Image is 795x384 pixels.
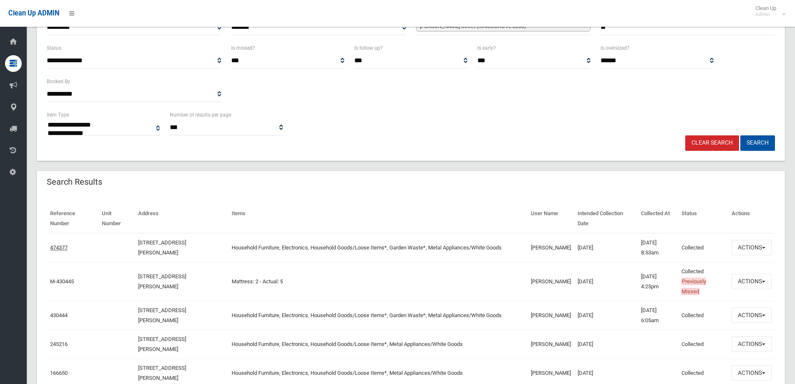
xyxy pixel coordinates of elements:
[50,370,68,376] a: 166650
[228,233,527,262] td: Household Furniture, Electronics, Household Goods/Loose Items*, Garden Waste*, Metal Appliances/W...
[732,274,772,289] button: Actions
[574,262,638,301] td: [DATE]
[740,135,775,151] button: Search
[477,43,496,53] label: Is early?
[228,204,527,233] th: Items
[678,204,728,233] th: Status
[47,77,70,86] label: Booked By
[47,204,98,233] th: Reference Number
[527,204,574,233] th: User Name
[574,330,638,359] td: [DATE]
[732,240,772,255] button: Actions
[751,5,785,18] span: Clean Up
[138,336,186,352] a: [STREET_ADDRESS][PERSON_NAME]
[638,233,678,262] td: [DATE] 8:53am
[228,330,527,359] td: Household Furniture, Electronics, Household Goods/Loose Items*, Metal Appliances/White Goods
[8,9,59,17] span: Clean Up ADMIN
[47,43,61,53] label: Status
[231,43,255,53] label: Is missed?
[732,365,772,381] button: Actions
[527,262,574,301] td: [PERSON_NAME]
[574,301,638,330] td: [DATE]
[681,278,706,295] span: Previously Missed
[638,301,678,330] td: [DATE] 6:05am
[574,233,638,262] td: [DATE]
[728,204,775,233] th: Actions
[50,312,68,318] a: 430444
[135,204,228,233] th: Address
[138,273,186,290] a: [STREET_ADDRESS][PERSON_NAME]
[678,301,728,330] td: Collected
[138,239,186,256] a: [STREET_ADDRESS][PERSON_NAME]
[527,330,574,359] td: [PERSON_NAME]
[228,301,527,330] td: Household Furniture, Electronics, Household Goods/Loose Items*, Garden Waste*, Metal Appliances/W...
[685,135,739,151] a: Clear Search
[170,110,231,120] label: Number of results per page
[732,308,772,323] button: Actions
[574,204,638,233] th: Intended Collection Date
[228,262,527,301] td: Mattress: 2 - Actual: 5
[527,301,574,330] td: [PERSON_NAME]
[138,365,186,381] a: [STREET_ADDRESS][PERSON_NAME]
[678,262,728,301] td: Collected
[50,278,74,285] a: M-430445
[527,233,574,262] td: [PERSON_NAME]
[678,330,728,359] td: Collected
[50,244,68,251] a: 474377
[678,233,728,262] td: Collected
[138,307,186,323] a: [STREET_ADDRESS][PERSON_NAME]
[755,11,776,18] small: Admin
[638,262,678,301] td: [DATE] 4:25pm
[638,204,678,233] th: Collected At
[98,204,135,233] th: Unit Number
[50,341,68,347] a: 245216
[354,43,383,53] label: Is follow up?
[37,174,112,190] header: Search Results
[601,43,629,53] label: Is oversized?
[732,336,772,352] button: Actions
[47,110,69,120] label: Item Type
